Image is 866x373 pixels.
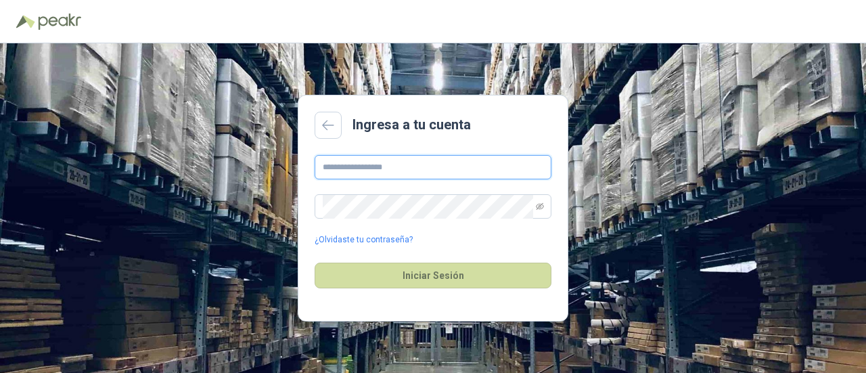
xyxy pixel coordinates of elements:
[16,15,35,28] img: Logo
[315,234,413,246] a: ¿Olvidaste tu contraseña?
[38,14,81,30] img: Peakr
[536,202,544,211] span: eye-invisible
[352,114,471,135] h2: Ingresa a tu cuenta
[315,263,551,288] button: Iniciar Sesión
